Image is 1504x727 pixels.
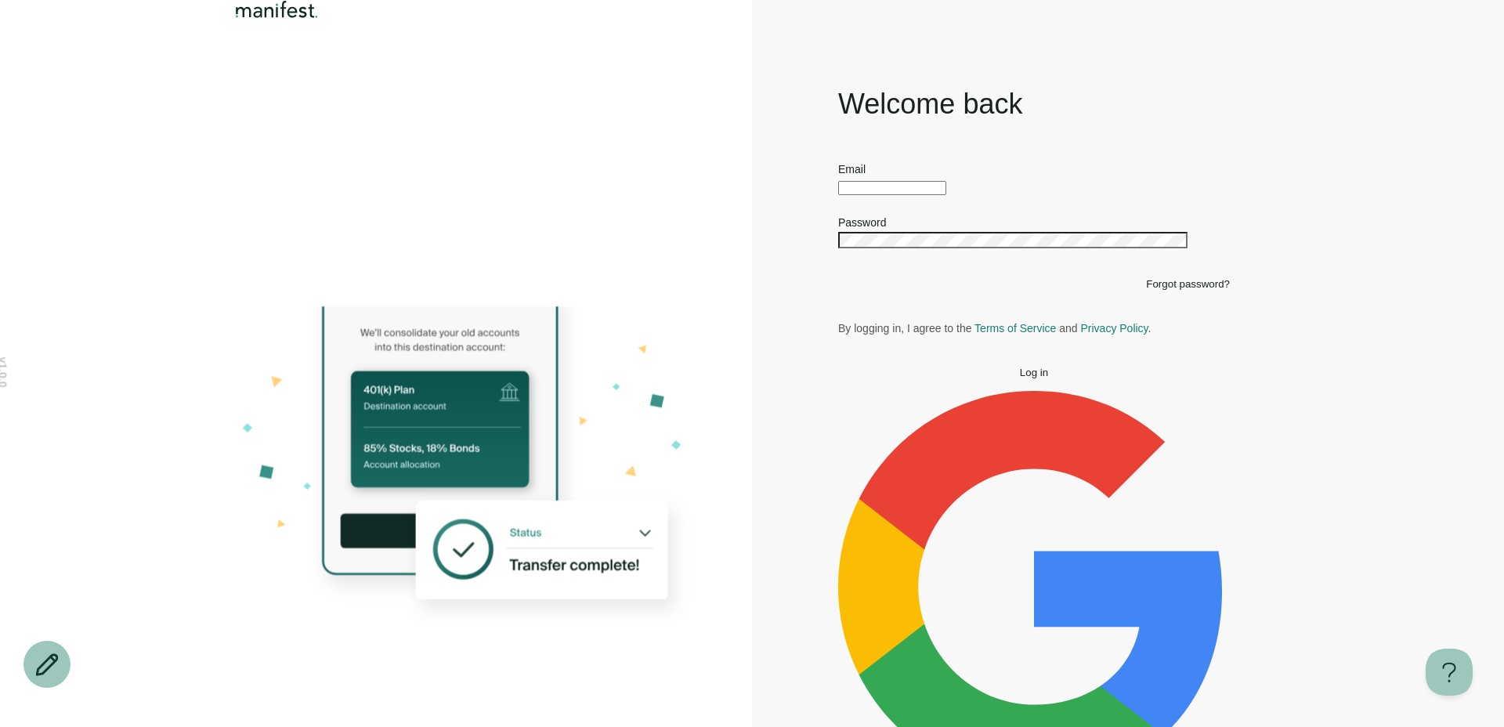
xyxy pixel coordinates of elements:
[1020,367,1048,378] span: Log in
[838,321,1230,335] p: By logging in, I agree to the and .
[838,85,1230,123] h1: Welcome back
[974,322,1056,335] a: Terms of Service
[838,163,866,175] label: Email
[1426,649,1473,696] iframe: Help Scout Beacon - Open
[1146,278,1230,290] button: Forgot password?
[1080,322,1148,335] a: Privacy Policy
[838,216,886,229] label: Password
[838,367,1230,378] button: Log in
